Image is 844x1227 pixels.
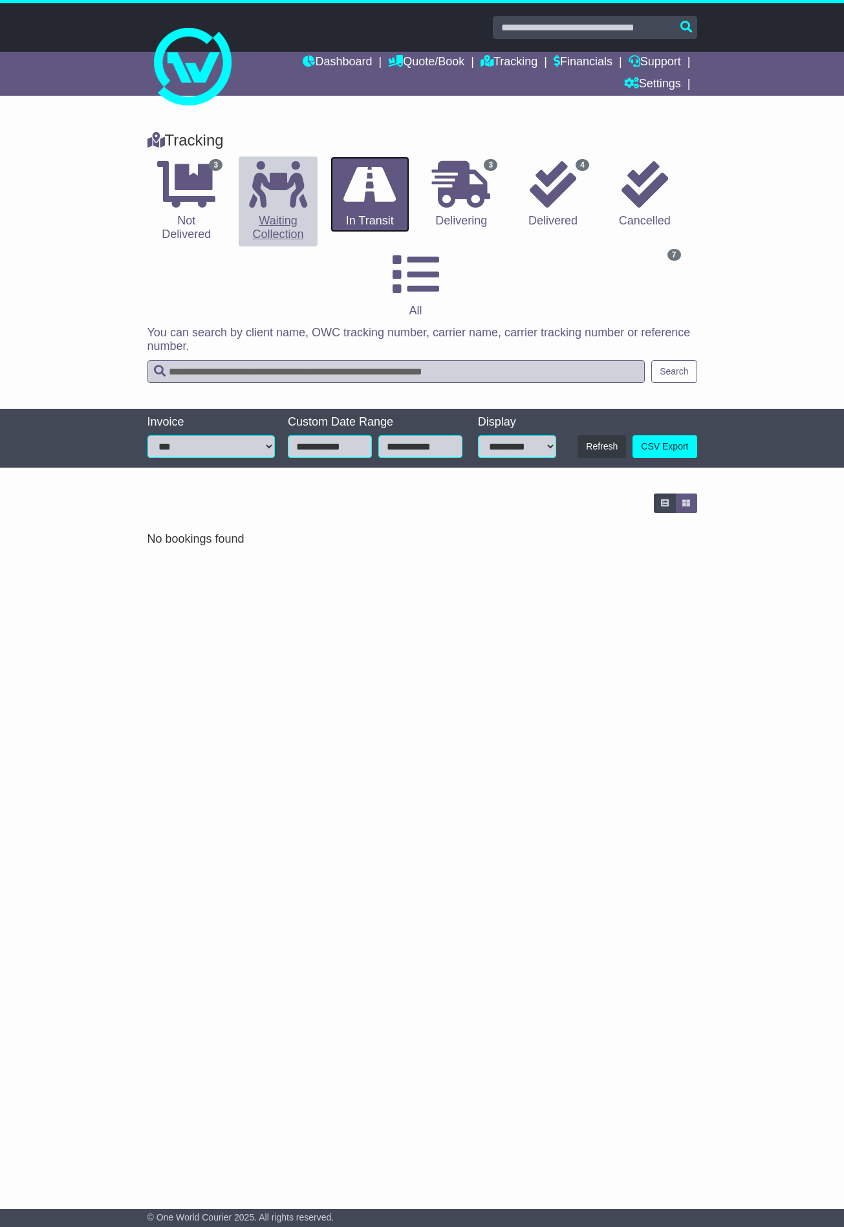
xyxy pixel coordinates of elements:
[147,532,697,547] div: No bookings found
[578,435,626,458] button: Refresh
[239,157,318,246] a: Waiting Collection
[422,157,501,233] a: 3 Delivering
[605,157,684,233] a: Cancelled
[667,249,681,261] span: 7
[633,435,697,458] a: CSV Export
[330,157,409,233] a: In Transit
[478,415,556,429] div: Display
[147,1212,334,1222] span: © One World Courier 2025. All rights reserved.
[147,326,697,354] p: You can search by client name, OWC tracking number, carrier name, carrier tracking number or refe...
[484,159,497,171] span: 3
[481,52,537,74] a: Tracking
[209,159,222,171] span: 3
[147,157,226,246] a: 3 Not Delivered
[629,52,681,74] a: Support
[141,131,704,150] div: Tracking
[554,52,612,74] a: Financials
[624,74,681,96] a: Settings
[514,157,592,233] a: 4 Delivered
[147,415,276,429] div: Invoice
[147,246,684,323] a: 7 All
[651,360,697,383] button: Search
[576,159,589,171] span: 4
[288,415,462,429] div: Custom Date Range
[303,52,372,74] a: Dashboard
[388,52,464,74] a: Quote/Book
